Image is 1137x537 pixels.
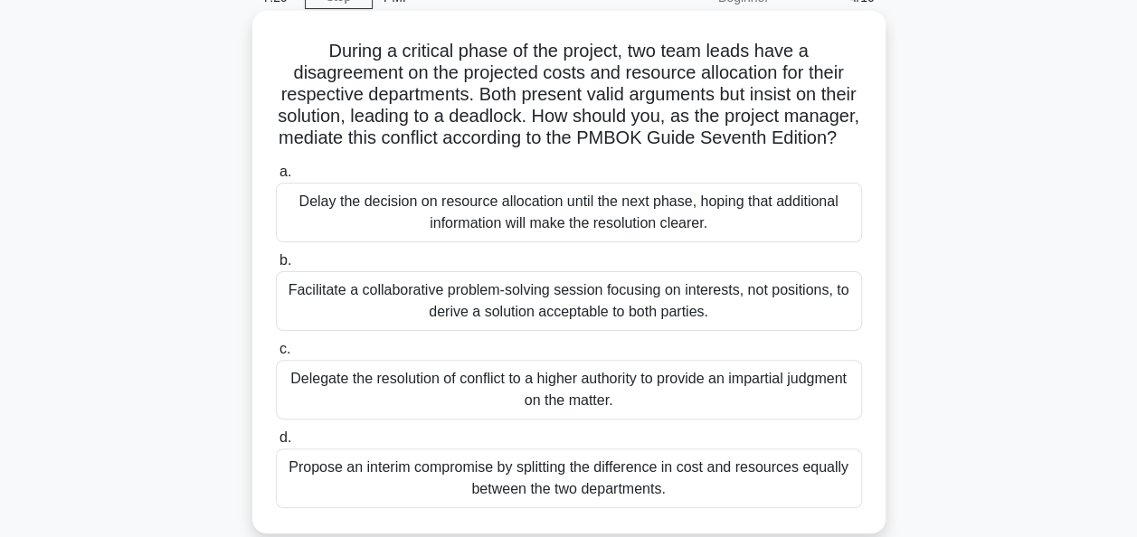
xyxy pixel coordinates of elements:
h5: During a critical phase of the project, two team leads have a disagreement on the projected costs... [274,40,864,150]
span: b. [280,252,291,268]
span: d. [280,429,291,445]
span: a. [280,164,291,179]
span: c. [280,341,290,356]
div: Facilitate a collaborative problem-solving session focusing on interests, not positions, to deriv... [276,271,862,331]
div: Delay the decision on resource allocation until the next phase, hoping that additional informatio... [276,183,862,242]
div: Propose an interim compromise by splitting the difference in cost and resources equally between t... [276,448,862,508]
div: Delegate the resolution of conflict to a higher authority to provide an impartial judgment on the... [276,360,862,419]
